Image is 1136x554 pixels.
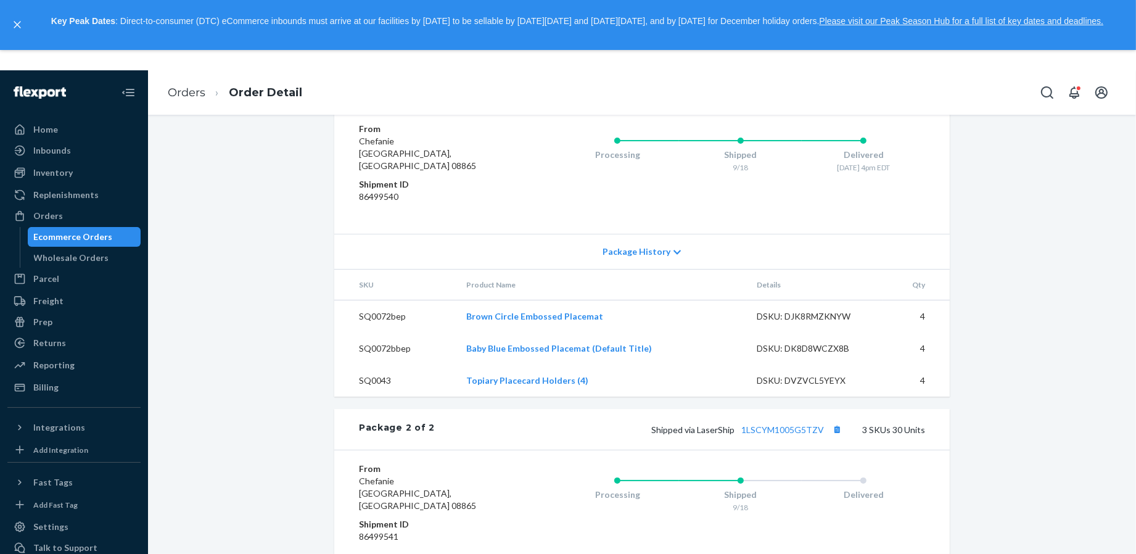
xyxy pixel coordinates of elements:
div: Talk to Support [33,542,97,554]
th: Product Name [456,270,747,300]
a: Prep [7,312,141,332]
span: Chat [29,9,54,20]
span: Chefanie [GEOGRAPHIC_DATA], [GEOGRAPHIC_DATA] 08865 [359,136,476,171]
a: Returns [7,333,141,353]
dt: From [359,123,506,135]
a: Please visit our Peak Season Hub for a full list of key dates and deadlines. [819,16,1103,26]
div: Processing [556,489,679,501]
div: Integrations [33,421,85,434]
a: Settings [7,517,141,537]
div: Ecommerce Orders [34,231,113,243]
dd: 86499540 [359,191,506,203]
div: Returns [33,337,66,349]
div: Add Integration [33,445,88,455]
div: Home [33,123,58,136]
a: Billing [7,378,141,397]
dd: 86499541 [359,531,506,543]
a: Home [7,120,141,139]
div: DSKU: DJK8RMZKNYW [757,310,873,323]
a: Parcel [7,269,141,289]
button: close, [11,19,23,31]
div: Package 2 of 2 [359,421,435,437]
dt: Shipment ID [359,518,506,531]
div: [DATE] 4pm EDT [802,162,925,173]
div: Delivered [802,489,925,501]
div: Parcel [33,273,59,285]
button: Fast Tags [7,473,141,492]
button: Open notifications [1062,80,1087,105]
dt: From [359,463,506,475]
a: Wholesale Orders [28,248,141,268]
div: Reporting [33,359,75,371]
a: Freight [7,291,141,311]
div: 9/18 [679,502,802,513]
button: Integrations [7,418,141,437]
div: Fast Tags [33,476,73,489]
div: Processing [556,149,679,161]
a: Orders [168,86,205,99]
div: 9/18 [679,162,802,173]
th: Details [747,270,883,300]
a: Baby Blue Embossed Placemat (Default Title) [466,343,652,353]
div: Shipped [679,489,802,501]
img: Flexport logo [14,86,66,99]
div: Settings [33,521,68,533]
a: Add Fast Tag [7,497,141,512]
a: Add Integration [7,442,141,457]
a: 1LSCYM1005G5TZV [741,424,824,435]
button: Open account menu [1089,80,1114,105]
a: Order Detail [229,86,302,99]
ol: breadcrumbs [158,75,312,111]
div: Add Fast Tag [33,500,78,510]
td: SQ0072bep [334,300,456,333]
td: SQ0072bbep [334,333,456,365]
dt: Shipment ID [359,178,506,191]
div: Inbounds [33,144,71,157]
a: Inbounds [7,141,141,160]
div: Delivered [802,149,925,161]
div: Billing [33,381,59,394]
div: Wholesale Orders [34,252,109,264]
th: SKU [334,270,456,300]
th: Qty [883,270,950,300]
p: : Direct-to-consumer (DTC) eCommerce inbounds must arrive at our facilities by [DATE] to be sella... [30,11,1125,32]
div: Replenishments [33,189,99,201]
td: 4 [883,300,950,333]
a: Orders [7,206,141,226]
strong: Key Peak Dates [51,16,115,26]
a: Brown Circle Embossed Placemat [466,311,603,321]
div: Freight [33,295,64,307]
div: DSKU: DK8D8WCZX8B [757,342,873,355]
span: Package History [603,246,670,258]
div: 3 SKUs 30 Units [435,421,925,437]
div: Prep [33,316,52,328]
button: Copy tracking number [829,421,845,437]
div: Shipped [679,149,802,161]
div: Inventory [33,167,73,179]
td: SQ0043 [334,365,456,397]
div: DSKU: DVZVCL5YEYX [757,374,873,387]
td: 4 [883,365,950,397]
button: Close Navigation [116,80,141,105]
a: Replenishments [7,185,141,205]
span: Shipped via LaserShip [651,424,845,435]
a: Inventory [7,163,141,183]
td: 4 [883,333,950,365]
a: Reporting [7,355,141,375]
div: Orders [33,210,63,222]
span: Chefanie [GEOGRAPHIC_DATA], [GEOGRAPHIC_DATA] 08865 [359,476,476,511]
a: Ecommerce Orders [28,227,141,247]
a: Topiary Placecard Holders (4) [466,375,588,386]
button: Open Search Box [1035,80,1060,105]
